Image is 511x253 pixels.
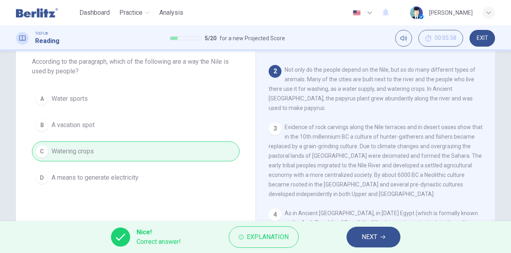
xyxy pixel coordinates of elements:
img: en [352,10,362,16]
span: Practice [119,8,143,18]
img: Profile picture [410,6,423,19]
div: 3 [269,122,281,135]
img: Berlitz Latam logo [16,5,58,21]
div: 2 [269,65,281,78]
button: Practice [116,6,153,20]
span: Evidence of rock carvings along the Nile terraces and in desert oases show that in the 10th mille... [269,124,483,197]
span: Correct answer! [137,237,181,247]
button: Explanation [229,226,299,248]
button: 00:05:58 [418,30,463,47]
h1: Reading [35,36,59,46]
span: Nice! [137,228,181,237]
div: [PERSON_NAME] [429,8,473,18]
span: Not only do the people depend on the Nile, but so do many different types of animals. Many of the... [269,67,475,111]
span: Analysis [159,8,183,18]
span: 00:05:58 [435,35,456,41]
span: TOEFL® [35,31,48,36]
button: EXIT [469,30,495,47]
div: Mute [395,30,412,47]
span: Explanation [247,231,289,243]
div: Hide [418,30,463,47]
button: NEXT [347,227,400,247]
span: for a new Projected Score [220,33,285,43]
a: Berlitz Latam logo [16,5,76,21]
button: Analysis [156,6,186,20]
span: According to the paragraph, which of the following are a way the Nile is used by people? [32,57,240,76]
span: EXIT [477,35,488,41]
button: Dashboard [76,6,113,20]
span: 5 / 20 [205,33,216,43]
span: Dashboard [79,8,110,18]
span: NEXT [362,231,377,243]
div: 4 [269,208,281,221]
